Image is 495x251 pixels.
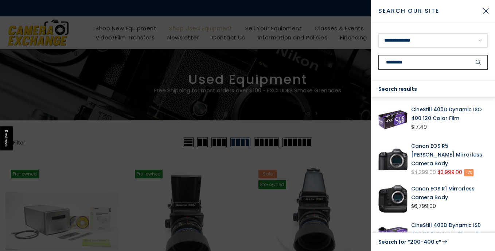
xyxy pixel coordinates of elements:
a: CineStill 400D Dynamic ISO 400 120 Color Film [411,105,488,123]
img: CineStill 400D Dynamic IS0 400 36 EXP Color 35mm Film Film - 35mm Film Cinestill CINE400D36EXP [378,221,408,250]
ins: $3,999.00 [438,168,462,177]
del: $4,299.00 [411,169,436,176]
div: $6,799.00 [411,202,436,211]
img: CineStill 400D Dynamic ISO 400 120 Color Film Film - Medium Format Film Cinestill CINE400D120 [378,105,408,134]
span: Search Our Site [378,7,477,15]
div: Search results [371,81,495,98]
a: Canon EOS R1 Mirrorless Camera Body [411,184,488,202]
a: CineStill 400D Dynamic IS0 400 36 EXP Color 35mm Film [411,221,488,238]
img: Canon EOS R5 Mark II Mirrorless Camera Body - PREORDER NOW! - Expected Delivery Late August 2024 ... [378,142,408,177]
a: Canon EOS R5 [PERSON_NAME] Mirrorless Camera Body [411,142,488,168]
div: $17.49 [411,123,427,132]
button: Close Search [477,2,495,20]
a: Search for “200-400 c” [378,237,488,247]
img: Canon EOS R1 Mirrorless Camera Body - PREORDER NOW - Expected Delivery November 2024 Digital Came... [378,184,408,213]
span: -7% [464,169,473,176]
